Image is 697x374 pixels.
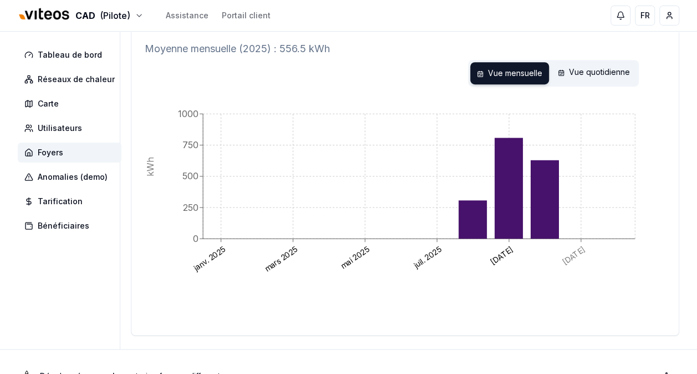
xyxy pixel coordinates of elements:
[38,220,89,231] span: Bénéficiaires
[640,10,650,21] span: FR
[145,157,156,176] tspan: kWh
[18,45,126,65] a: Tableau de bord
[193,233,199,244] tspan: 0
[18,118,126,138] a: Utilisateurs
[38,196,83,207] span: Tarification
[222,10,271,21] a: Portail client
[18,4,144,28] button: CAD(Pilote)
[488,244,515,267] text: [DATE]
[18,94,126,114] a: Carte
[18,1,71,28] img: Viteos - CAD Logo
[38,49,102,60] span: Tableau de bord
[38,171,108,183] span: Anomalies (demo)
[100,9,130,22] span: (Pilote)
[182,170,199,181] tspan: 500
[551,62,637,84] div: Vue quotidienne
[18,191,126,211] a: Tarification
[18,216,126,236] a: Bénéficiaires
[183,201,199,213] tspan: 250
[635,6,655,26] button: FR
[75,9,95,22] span: CAD
[470,62,549,84] div: Vue mensuelle
[18,69,126,89] a: Réseaux de chaleur
[18,167,126,187] a: Anomalies (demo)
[38,74,115,85] span: Réseaux de chaleur
[38,123,82,134] span: Utilisateurs
[166,10,208,21] a: Assistance
[182,139,199,150] tspan: 750
[178,108,199,119] tspan: 1000
[145,41,665,57] p: Moyenne mensuelle (2025) : 556.5 kWh
[18,143,126,163] a: Foyers
[38,98,59,109] span: Carte
[38,147,63,158] span: Foyers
